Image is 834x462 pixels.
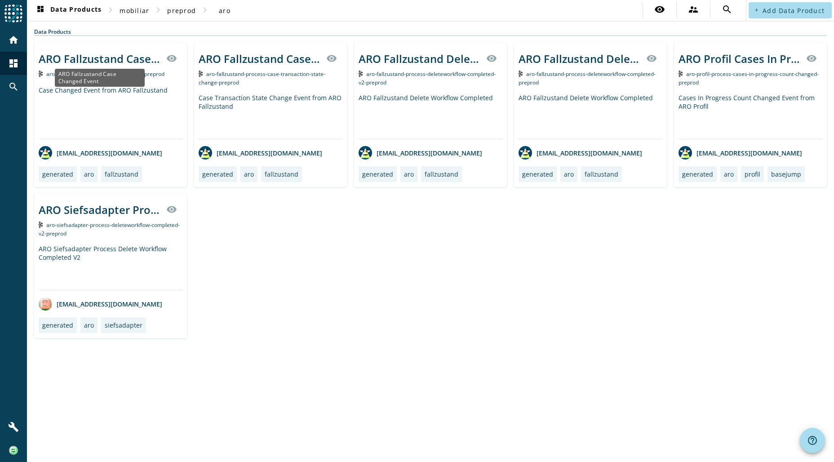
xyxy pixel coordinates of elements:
[9,446,18,455] img: 8ef6eae738893911f7e6419249ab375e
[359,71,363,77] img: Kafka Topic: aro-fallzustand-process-deleteworkflow-completed-v2-preprod
[199,93,342,139] div: Case Transaction State Change Event from ARO Fallzustand
[199,51,321,66] div: ARO Fallzustand Case Transaction Stte Changed Event
[807,435,818,446] mat-icon: help_outline
[153,4,164,15] mat-icon: chevron_right
[164,2,200,18] button: preprod
[55,69,145,87] div: ARO Fallzustand Case Changed Event
[806,53,817,64] mat-icon: visibility
[646,53,657,64] mat-icon: visibility
[682,170,713,178] div: generated
[564,170,574,178] div: aro
[105,4,116,15] mat-icon: chevron_right
[359,146,482,160] div: [EMAIL_ADDRESS][DOMAIN_NAME]
[722,4,732,15] mat-icon: search
[199,146,212,160] img: avatar
[39,244,182,290] div: ARO Siefsadapter Process Delete Workflow Completed V2
[519,70,656,86] span: Kafka Topic: aro-fallzustand-process-deleteworkflow-completed-preprod
[404,170,414,178] div: aro
[167,6,196,15] span: preprod
[166,53,177,64] mat-icon: visibility
[39,51,161,66] div: ARO Fallzustand Case Changed Event
[679,146,692,160] img: avatar
[35,5,102,16] span: Data Products
[519,93,662,139] div: ARO Fallzustand Delete Workflow Completed
[359,70,496,86] span: Kafka Topic: aro-fallzustand-process-deleteworkflow-completed-v2-preprod
[754,8,759,13] mat-icon: add
[522,170,553,178] div: generated
[679,71,683,77] img: Kafka Topic: aro-profil-process-cases-in-progress-count-changed-preprod
[8,35,19,45] mat-icon: home
[39,221,180,237] span: Kafka Topic: aro-siefsadapter-process-deleteworkflow-completed-v2-preprod
[199,70,325,86] span: Kafka Topic: aro-fallzustand-process-case-transaction-state-change-preprod
[519,146,642,160] div: [EMAIL_ADDRESS][DOMAIN_NAME]
[39,297,52,311] img: avatar
[31,2,105,18] button: Data Products
[679,93,822,139] div: Cases In Progress Count Changed Event from ARO Profil
[724,170,734,178] div: aro
[84,170,94,178] div: aro
[359,93,502,139] div: ARO Fallzustand Delete Workflow Completed
[166,204,177,215] mat-icon: visibility
[4,4,22,22] img: spoud-logo.svg
[34,28,827,36] div: Data Products
[749,2,832,18] button: Add Data Product
[679,146,802,160] div: [EMAIL_ADDRESS][DOMAIN_NAME]
[105,321,142,329] div: siefsadapter
[202,170,233,178] div: generated
[244,170,254,178] div: aro
[116,2,153,18] button: mobiliar
[679,70,819,86] span: Kafka Topic: aro-profil-process-cases-in-progress-count-changed-preprod
[8,422,19,432] mat-icon: build
[425,170,458,178] div: fallzustand
[35,5,46,16] mat-icon: dashboard
[519,51,641,66] div: ARO Fallzustand Delete Workflow Completed
[359,51,481,66] div: ARO Fallzustand Delete Workflow Completed
[39,222,43,228] img: Kafka Topic: aro-siefsadapter-process-deleteworkflow-completed-v2-preprod
[84,321,94,329] div: aro
[120,6,149,15] span: mobiliar
[46,70,164,78] span: Kafka Topic: aro-fallzustand-process-case-changed-preprod
[486,53,497,64] mat-icon: visibility
[265,170,298,178] div: fallzustand
[519,146,532,160] img: avatar
[585,170,618,178] div: fallzustand
[771,170,801,178] div: basejump
[654,4,665,15] mat-icon: visibility
[105,170,138,178] div: fallzustand
[8,81,19,92] mat-icon: search
[362,170,393,178] div: generated
[42,321,73,329] div: generated
[326,53,337,64] mat-icon: visibility
[8,58,19,69] mat-icon: dashboard
[39,146,52,160] img: avatar
[519,71,523,77] img: Kafka Topic: aro-fallzustand-process-deleteworkflow-completed-preprod
[42,170,73,178] div: generated
[200,4,210,15] mat-icon: chevron_right
[199,146,322,160] div: [EMAIL_ADDRESS][DOMAIN_NAME]
[39,71,43,77] img: Kafka Topic: aro-fallzustand-process-case-changed-preprod
[39,146,162,160] div: [EMAIL_ADDRESS][DOMAIN_NAME]
[210,2,239,18] button: aro
[688,4,699,15] mat-icon: supervisor_account
[679,51,801,66] div: ARO Profil Cases In Progress Count Changed Event
[763,6,825,15] span: Add Data Product
[199,71,203,77] img: Kafka Topic: aro-fallzustand-process-case-transaction-state-change-preprod
[39,297,162,311] div: [EMAIL_ADDRESS][DOMAIN_NAME]
[39,202,161,217] div: ARO Siefsadapter Process Delete Workflow Completed V2
[359,146,372,160] img: avatar
[745,170,760,178] div: profil
[39,86,182,139] div: Case Changed Event from ARO Fallzustand
[219,6,231,15] span: aro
